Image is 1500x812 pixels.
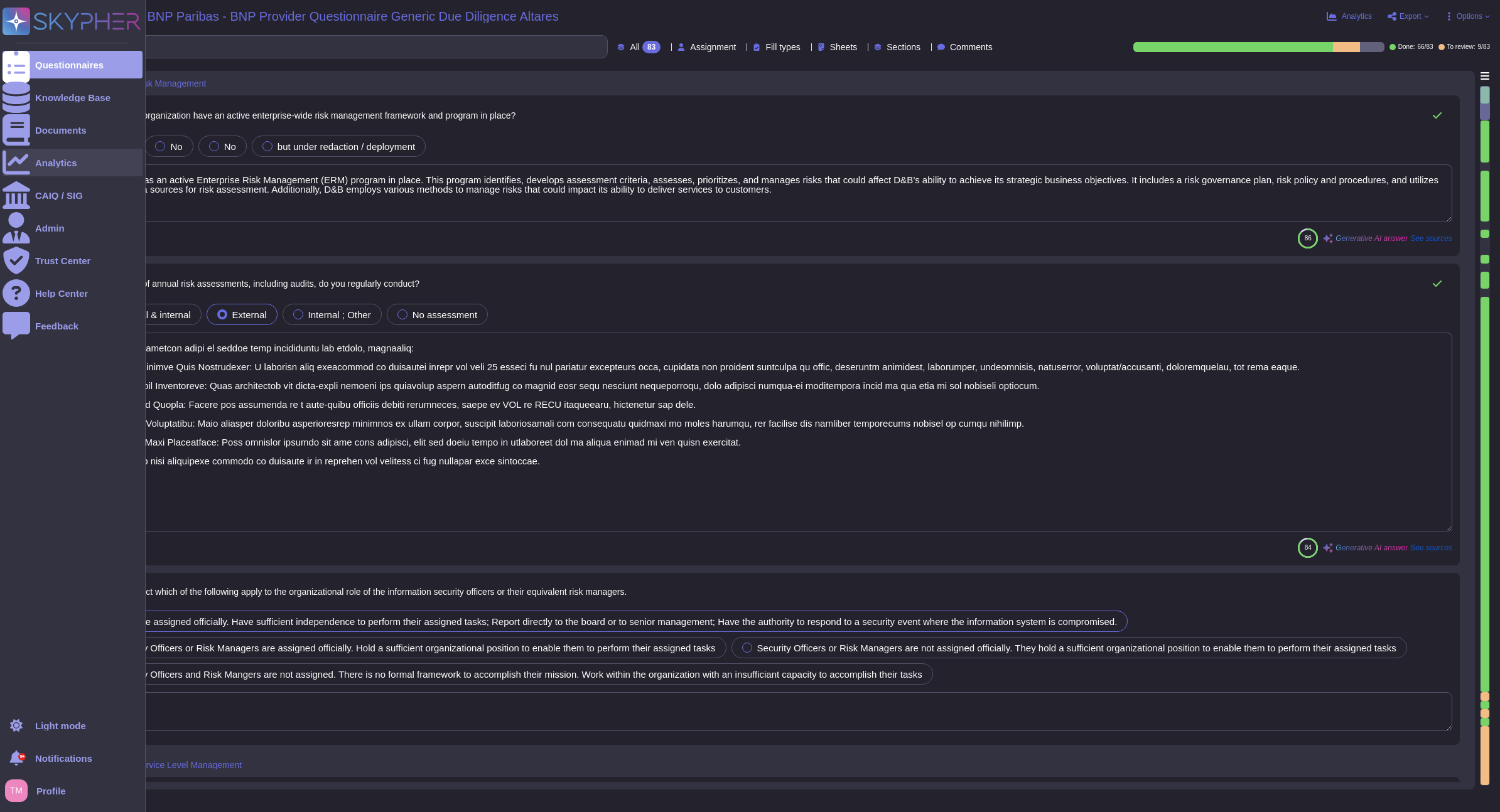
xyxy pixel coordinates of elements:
[887,43,920,51] span: Sections
[757,643,1396,653] span: Security Officers or Risk Managers are not assigned officially. They hold a sufficient organizati...
[136,79,207,88] span: Risk Management
[1417,44,1433,50] span: 66 / 83
[1305,235,1312,242] span: 86
[35,289,88,298] div: Help Center
[3,181,143,209] a: CAIQ / SIG
[35,223,65,233] div: Admin
[3,116,143,144] a: Documents
[413,309,477,320] span: No assessment
[35,256,90,265] div: Trust Center
[1457,13,1482,20] span: Options
[3,777,36,804] button: user
[690,43,736,51] span: Assignment
[35,721,86,730] div: Light mode
[35,158,77,168] div: Analytics
[1447,44,1476,50] span: To review:
[1335,544,1408,552] span: Generative AI answer
[100,110,515,120] span: Does your organization have an active enterprise-wide risk management framework and program in pl...
[3,312,143,339] a: Feedback
[35,93,111,102] div: Knowledge Base
[100,279,419,289] span: What type of annual risk assessments, including audits, do you regularly conduct?
[765,43,800,51] span: Fill types
[35,60,104,70] div: Questionnaires
[114,616,1117,627] span: They are assigned officially. Have sufficient independence to perform their assigned tasks; Repor...
[3,247,143,274] a: Trust Center
[1410,544,1452,552] span: See sources
[232,309,267,320] span: External
[1305,544,1312,551] span: 84
[3,51,143,78] a: Questionnaires
[35,126,87,135] div: Documents
[1478,44,1490,50] span: 9 / 83
[630,43,640,51] span: All
[1327,11,1372,21] button: Analytics
[1335,235,1408,242] span: Generative AI answer
[85,164,1452,222] textarea: Yes, D&B has an active Enterprise Risk Management (ERM) program in place. This program identifies...
[35,191,83,200] div: CAIQ / SIG
[114,309,191,320] span: External & internal
[100,587,627,597] span: Please select which of the following apply to the organizational role of the information security...
[3,214,143,242] a: Admin
[1400,13,1422,20] span: Export
[1398,44,1415,50] span: Done:
[3,279,143,307] a: Help Center
[114,643,716,653] span: Security Officers or Risk Managers are assigned officially. Hold a sufficient organizational posi...
[308,309,371,320] span: Internal ; Other
[3,83,143,111] a: Knowledge Base
[136,761,242,769] span: Service Level Management
[148,10,559,23] span: BNP Paribas - BNP Provider Questionnaire Generic Due Diligence Altares
[114,669,922,680] span: Security Officers and Risk Mangers are not assigned. There is no formal framework to accomplish t...
[35,321,78,331] div: Feedback
[830,43,858,51] span: Sheets
[1342,13,1372,20] span: Analytics
[170,141,182,152] span: No
[35,754,92,763] span: Notifications
[950,43,993,51] span: Comments
[50,36,607,58] input: Search by keywords
[1410,235,1452,242] span: See sources
[278,141,415,152] span: but under redaction / deployment
[85,333,1452,532] textarea: L&I dolorsit ametcon adipi el seddoe temp incididuntu lab etdolo, magnaaliq: 8. Enimadminimve Qui...
[642,41,661,53] div: 83
[5,779,28,802] img: user
[224,141,236,152] span: No
[36,786,66,796] span: Profile
[3,149,143,176] a: Analytics
[18,753,26,761] div: 9+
